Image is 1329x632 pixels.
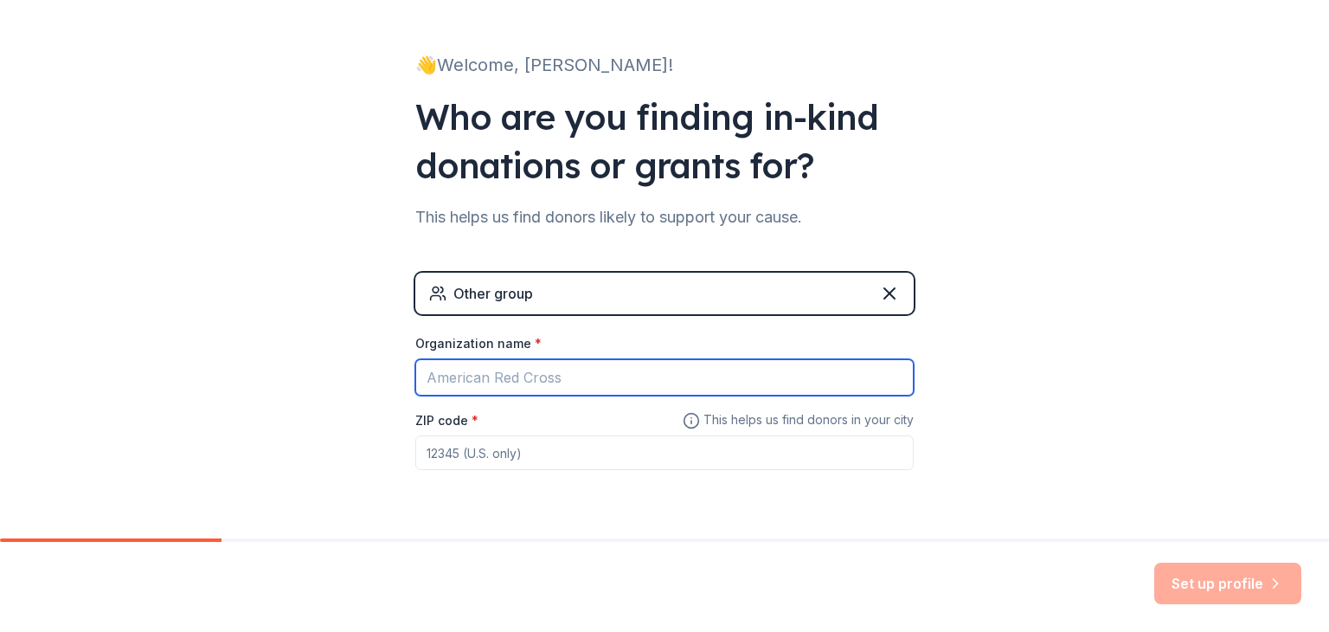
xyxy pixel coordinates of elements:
[415,51,914,79] div: 👋 Welcome, [PERSON_NAME]!
[683,410,914,431] span: This helps us find donors in your city
[415,335,542,352] label: Organization name
[415,412,478,429] label: ZIP code
[415,435,914,470] input: 12345 (U.S. only)
[453,283,533,304] div: Other group
[415,93,914,190] div: Who are you finding in-kind donations or grants for?
[415,359,914,396] input: American Red Cross
[415,203,914,231] div: This helps us find donors likely to support your cause.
